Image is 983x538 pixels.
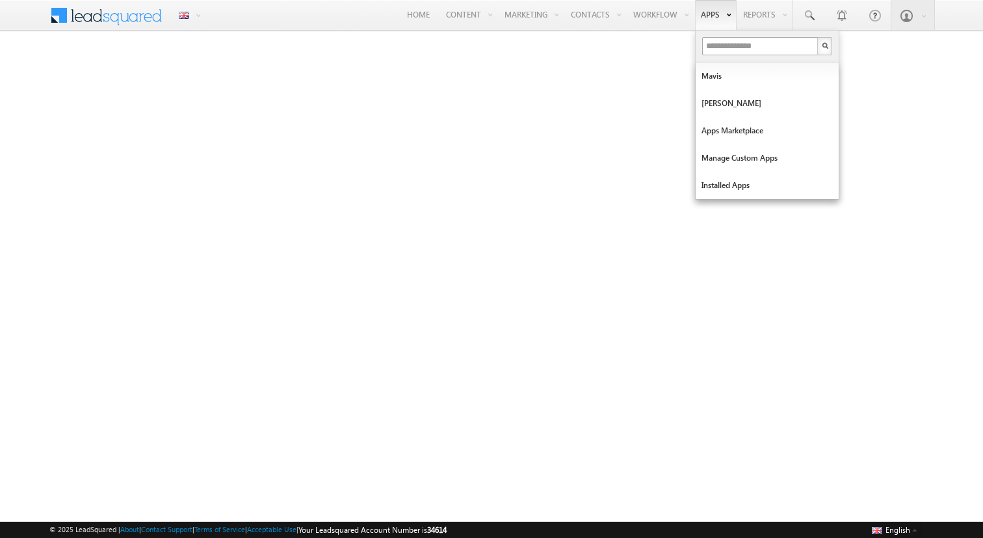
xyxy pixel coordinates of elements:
[696,90,839,117] a: [PERSON_NAME]
[427,525,447,535] span: 34614
[247,525,296,533] a: Acceptable Use
[49,524,447,536] span: © 2025 LeadSquared | | | | |
[141,525,192,533] a: Contact Support
[696,172,839,199] a: Installed Apps
[885,525,910,535] span: English
[822,42,828,49] img: Search
[120,525,139,533] a: About
[696,144,839,172] a: Manage Custom Apps
[194,525,245,533] a: Terms of Service
[869,522,921,537] button: English
[696,62,839,90] a: Mavis
[298,525,447,535] span: Your Leadsquared Account Number is
[696,117,839,144] a: Apps Marketplace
